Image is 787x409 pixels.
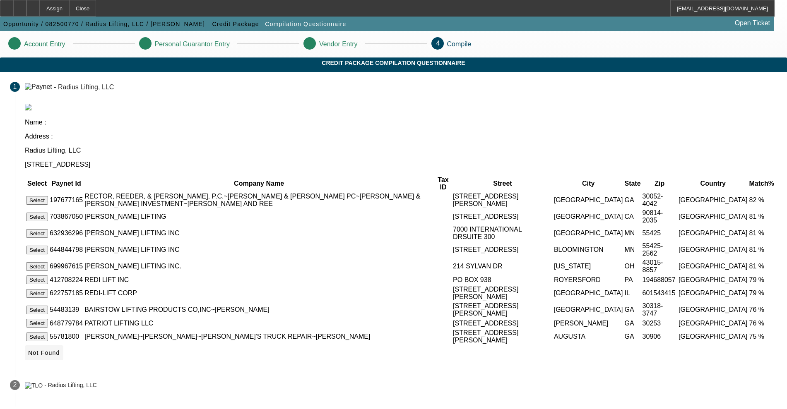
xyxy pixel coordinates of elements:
button: Select [26,306,48,314]
td: 81 % [749,209,775,225]
td: 90814-2035 [642,209,677,225]
p: Vendor Entry [319,41,358,48]
td: 648779784 [49,318,83,328]
td: MN [624,242,641,258]
td: REDI LIFT INC [84,275,434,285]
button: Credit Package [210,17,261,31]
td: BLOOMINGTON [554,242,623,258]
td: 194688057 [642,275,677,285]
td: [GEOGRAPHIC_DATA] [678,302,748,318]
td: [PERSON_NAME] LIFTING [84,209,434,225]
td: [PERSON_NAME] [554,318,623,328]
td: 55781800 [49,329,83,344]
span: Not Found [28,349,60,356]
button: Select [26,213,48,221]
td: [GEOGRAPHIC_DATA] [678,285,748,301]
td: 79 % [749,285,775,301]
td: 644844798 [49,242,83,258]
p: Account Entry [24,41,65,48]
td: [GEOGRAPHIC_DATA] [678,192,748,208]
span: 4 [436,40,440,47]
td: GA [624,329,641,344]
td: 79 % [749,275,775,285]
span: 2 [13,381,17,389]
p: Name : [25,119,777,126]
td: 54483139 [49,302,83,318]
button: Select [26,196,48,205]
button: Select [26,289,48,298]
td: CA [624,209,641,225]
td: [STREET_ADDRESS] [452,318,553,328]
button: Select [26,275,48,284]
span: Credit Package Compilation Questionnaire [6,60,781,66]
button: Select [26,262,48,271]
td: [GEOGRAPHIC_DATA] [678,258,748,274]
td: [PERSON_NAME] LIFTING INC [84,225,434,241]
td: [STREET_ADDRESS][PERSON_NAME] [452,285,553,301]
td: [GEOGRAPHIC_DATA] [678,275,748,285]
th: Company Name [84,176,434,191]
td: 30318-3747 [642,302,677,318]
td: 81 % [749,258,775,274]
img: Paynet [25,83,52,91]
span: Opportunity / 082500770 / Radius Lifting, LLC / [PERSON_NAME] [3,21,205,27]
th: Country [678,176,748,191]
td: [GEOGRAPHIC_DATA] [554,192,623,208]
td: 82 % [749,192,775,208]
td: PA [624,275,641,285]
span: Credit Package [212,21,259,27]
td: [GEOGRAPHIC_DATA] [554,285,623,301]
td: 55425 [642,225,677,241]
td: [GEOGRAPHIC_DATA] [678,225,748,241]
td: PATRIOT LIFTING LLC [84,318,434,328]
td: 703867050 [49,209,83,225]
button: Compilation Questionnaire [263,17,348,31]
p: Address : [25,133,777,140]
td: [PERSON_NAME]~[PERSON_NAME]~[PERSON_NAME]'S TRUCK REPAIR~[PERSON_NAME] [84,329,434,344]
td: [PERSON_NAME] LIFTING INC [84,242,434,258]
td: 81 % [749,225,775,241]
td: 55425-2562 [642,242,677,258]
td: OH [624,258,641,274]
td: [PERSON_NAME] LIFTING INC. [84,258,434,274]
td: 81 % [749,242,775,258]
td: [STREET_ADDRESS][PERSON_NAME] [452,329,553,344]
span: Compilation Questionnaire [265,21,346,27]
td: [GEOGRAPHIC_DATA] [554,209,623,225]
td: [GEOGRAPHIC_DATA] [678,209,748,225]
td: [GEOGRAPHIC_DATA] [678,329,748,344]
button: Select [26,246,48,254]
td: [STREET_ADDRESS] [452,209,553,225]
th: City [554,176,623,191]
p: Compile [447,41,472,48]
td: RECTOR, REEDER, & [PERSON_NAME], P.C.~[PERSON_NAME] & [PERSON_NAME] PC~[PERSON_NAME] & [PERSON_NA... [84,192,434,208]
td: 214 SYLVAN DR [452,258,553,274]
button: Select [26,332,48,341]
td: [GEOGRAPHIC_DATA] [678,318,748,328]
td: [GEOGRAPHIC_DATA] [554,302,623,318]
td: MN [624,225,641,241]
p: Personal Guarantor Entry [155,41,230,48]
td: AUGUSTA [554,329,623,344]
img: TLO [25,382,43,389]
p: [STREET_ADDRESS] [25,161,777,168]
td: IL [624,285,641,301]
div: - Radius Lifting, LLC [44,382,97,389]
td: 30906 [642,329,677,344]
td: [GEOGRAPHIC_DATA] [554,225,623,241]
td: GA [624,302,641,318]
td: 7000 INTERNATIONAL DRSUITE 300 [452,225,553,241]
td: REDI-LIFT CORP [84,285,434,301]
td: ROYERSFORD [554,275,623,285]
td: BAIRSTOW LIFTING PRODUCTS CO,INC~[PERSON_NAME] [84,302,434,318]
th: Paynet Id [49,176,83,191]
td: 76 % [749,318,775,328]
th: State [624,176,641,191]
td: PO BOX 938 [452,275,553,285]
td: 30052-4042 [642,192,677,208]
button: Select [26,319,48,328]
td: 601543415 [642,285,677,301]
td: 43015-8857 [642,258,677,274]
div: - Radius Lifting, LLC [54,83,114,90]
img: paynet_logo.jpg [25,104,31,110]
